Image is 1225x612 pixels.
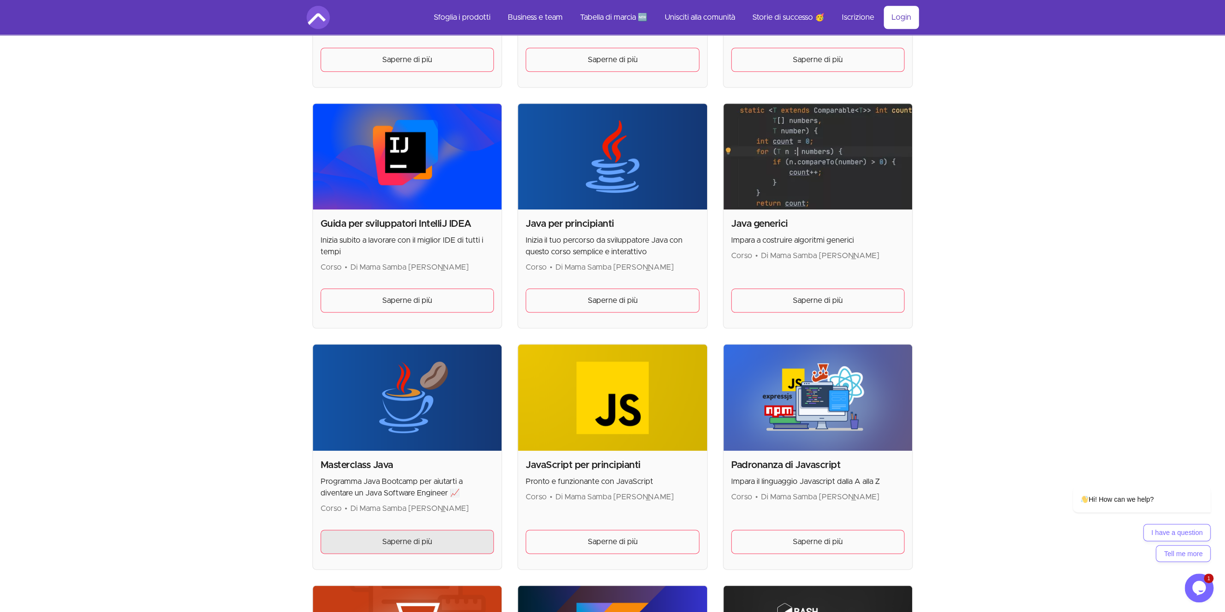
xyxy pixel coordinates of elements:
font: Impara il linguaggio Javascript dalla A alla Z [731,478,880,485]
font: Corso [321,263,342,271]
font: Saperne di più [793,538,843,546]
font: JavaScript per principianti [526,460,641,470]
font: Sfoglia i prodotti [434,13,490,21]
font: Di Mama Samba [PERSON_NAME] [555,263,674,271]
font: Di Mama Samba [PERSON_NAME] [761,252,879,260]
font: Programma Java Bootcamp per aiutarti a diventare un Java Software Engineer 📈 [321,478,463,497]
font: Guida per sviluppatori IntelliJ IDEA [321,219,472,229]
font: Impara a costruire algoritmi generici [731,236,854,244]
font: Di Mama Samba [PERSON_NAME] [350,505,469,512]
a: Saperne di più [321,48,494,72]
img: Immagine del prodotto per Java Master Class [313,344,502,451]
iframe: widget di chat [1185,573,1215,602]
font: Inizia il tuo percorso da sviluppatore Java con questo corso semplice e interattivo [526,236,683,256]
font: Saperne di più [382,538,432,546]
font: Corso [526,263,547,271]
font: Unisciti alla comunità [665,13,735,21]
a: Saperne di più [526,48,699,72]
font: Di Mama Samba [PERSON_NAME] [350,263,469,271]
font: Java per principianti [526,219,614,229]
a: Saperne di più [731,530,905,554]
font: Iscrizione [842,13,874,21]
a: Saperne di più [321,530,494,554]
font: • [550,493,553,501]
img: Immagine del prodotto per Java Generics [723,104,913,210]
img: Immagine del prodotto per JavaScript per principianti [518,344,707,451]
a: Saperne di più [731,288,905,313]
a: Sfoglia i prodotti [426,6,498,29]
font: • [345,505,348,512]
a: Business e team [500,6,570,29]
font: Padronanza di Javascript [731,460,840,470]
font: Saperne di più [793,56,843,64]
a: Login [884,6,919,29]
font: Saperne di più [382,297,432,304]
font: Saperne di più [587,297,637,304]
font: Saperne di più [587,538,637,546]
font: Saperne di più [382,56,432,64]
a: Storie di successo 🥳 [745,6,832,29]
font: Inizia subito a lavorare con il miglior IDE di tutti i tempi [321,236,483,256]
nav: Principale [426,6,919,29]
a: Iscrizione [834,6,882,29]
font: Business e team [508,13,563,21]
a: Unisciti alla comunità [657,6,743,29]
font: Corso [731,252,752,260]
font: • [755,493,758,501]
a: Saperne di più [731,48,905,72]
img: Immagine del prodotto per Javascript Mastery [723,344,913,451]
img: Immagine del prodotto per la Guida per sviluppatori IntelliJ IDEA [313,104,502,210]
font: Pronto e funzionante con JavaScript [526,478,653,485]
font: • [755,252,758,260]
font: Tabella di marcia 🆕 [580,13,647,21]
font: Di Mama Samba [PERSON_NAME] [555,493,674,501]
font: Saperne di più [793,297,843,304]
font: Corso [526,493,547,501]
a: Saperne di più [321,288,494,313]
a: Tabella di marcia 🆕 [572,6,655,29]
font: Saperne di più [587,56,637,64]
img: Logo Amigoscode [307,6,330,29]
iframe: widget di chat [1042,400,1215,569]
font: • [550,263,553,271]
font: Corso [731,493,752,501]
font: Corso [321,505,342,512]
a: Saperne di più [526,530,699,554]
font: Masterclass Java [321,460,393,470]
font: Di Mama Samba [PERSON_NAME] [761,493,879,501]
font: Storie di successo 🥳 [752,13,825,21]
font: Java generici [731,219,788,229]
font: Login [891,13,911,21]
font: • [345,263,348,271]
a: Saperne di più [526,288,699,313]
img: Immagine del prodotto per Java per principianti [518,104,707,210]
